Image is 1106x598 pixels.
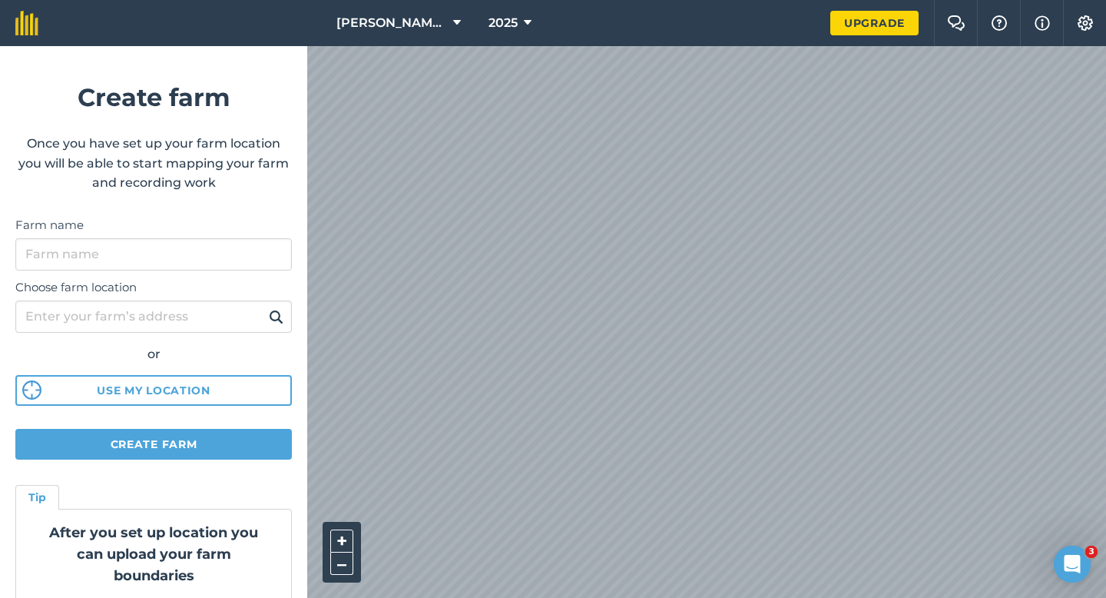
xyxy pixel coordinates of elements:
input: Enter your farm’s address [15,301,292,333]
span: [PERSON_NAME] & Sons [336,14,447,32]
a: Upgrade [830,11,919,35]
span: 3 [1085,546,1098,558]
button: – [330,553,353,575]
iframe: Intercom live chat [1054,546,1091,583]
button: Create farm [15,429,292,460]
img: A question mark icon [990,15,1008,31]
img: Two speech bubbles overlapping with the left bubble in the forefront [947,15,965,31]
input: Farm name [15,238,292,271]
h1: Create farm [15,78,292,117]
div: or [15,344,292,364]
img: svg%3e [22,380,41,400]
img: svg+xml;base64,PHN2ZyB4bWxucz0iaHR0cDovL3d3dy53My5vcmcvMjAwMC9zdmciIHdpZHRoPSIxNyIgaGVpZ2h0PSIxNy... [1035,14,1050,32]
button: Use my location [15,375,292,406]
label: Choose farm location [15,278,292,297]
img: fieldmargin Logo [15,11,38,35]
img: A cog icon [1076,15,1094,31]
button: + [330,530,353,553]
strong: After you set up location you can upload your farm boundaries [49,524,258,584]
h4: Tip [28,489,46,506]
p: Once you have set up your farm location you will be able to start mapping your farm and recording... [15,134,292,193]
label: Farm name [15,216,292,234]
span: 2025 [488,14,518,32]
img: svg+xml;base64,PHN2ZyB4bWxucz0iaHR0cDovL3d3dy53My5vcmcvMjAwMC9zdmciIHdpZHRoPSIxOSIgaGVpZ2h0PSIyNC... [269,307,283,326]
